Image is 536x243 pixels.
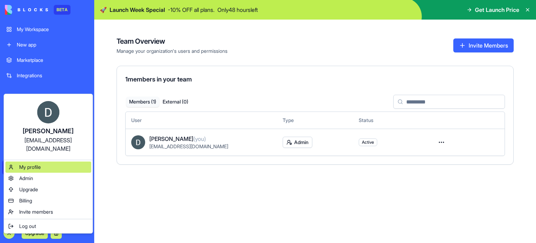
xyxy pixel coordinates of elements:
span: My profile [19,164,41,171]
a: My profile [5,162,91,173]
span: Invite members [19,208,53,215]
span: Recent [2,94,92,99]
a: Invite members [5,206,91,217]
a: [PERSON_NAME][EMAIL_ADDRESS][DOMAIN_NAME] [5,95,91,158]
span: Upgrade [19,186,38,193]
span: Billing [19,197,32,204]
div: [PERSON_NAME] [11,126,85,136]
a: Billing [5,195,91,206]
span: Log out [19,223,36,230]
div: [EMAIL_ADDRESS][DOMAIN_NAME] [11,136,85,153]
span: Admin [19,175,33,182]
a: Upgrade [5,184,91,195]
img: ACg8ocK_rETbicMuS5f7NU881n_RznKrkkeAazLvAQJ8esA251rmHw=s96-c [37,101,59,123]
a: Admin [5,173,91,184]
